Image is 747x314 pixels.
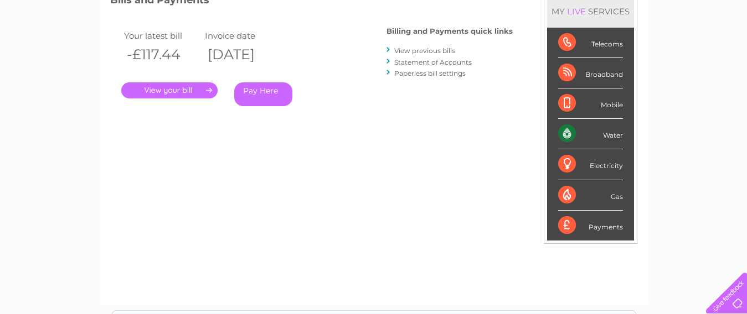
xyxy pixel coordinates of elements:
[611,47,644,55] a: Telecoms
[202,43,283,66] th: [DATE]
[673,47,700,55] a: Contact
[558,88,623,119] div: Mobile
[552,47,573,55] a: Water
[565,6,588,17] div: LIVE
[558,58,623,88] div: Broadband
[112,6,636,54] div: Clear Business is a trading name of Verastar Limited (registered in [GEOGRAPHIC_DATA] No. 3667643...
[234,82,292,106] a: Pay Here
[558,119,623,149] div: Water
[710,47,736,55] a: Log out
[580,47,604,55] a: Energy
[651,47,667,55] a: Blog
[202,28,283,43] td: Invoice date
[387,27,513,35] h4: Billing and Payments quick links
[558,28,623,58] div: Telecoms
[538,6,615,19] a: 0333 014 3131
[121,43,202,66] th: -£117.44
[558,180,623,211] div: Gas
[121,28,202,43] td: Your latest bill
[394,58,472,66] a: Statement of Accounts
[558,211,623,240] div: Payments
[394,69,466,77] a: Paperless bill settings
[394,46,455,55] a: View previous bills
[558,149,623,180] div: Electricity
[26,29,83,62] img: logo.png
[121,82,218,98] a: .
